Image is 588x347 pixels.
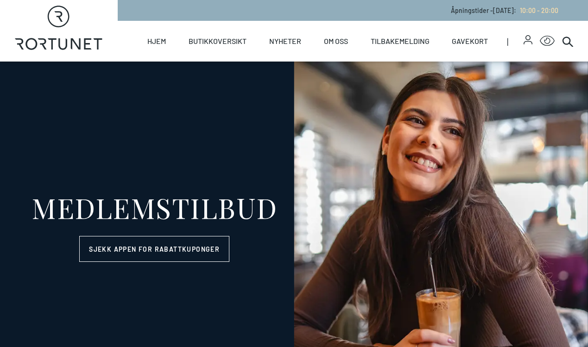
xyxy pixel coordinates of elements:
[516,6,558,14] a: 10:00 - 20:00
[451,6,558,15] p: Åpningstider - [DATE] :
[540,34,555,49] button: Open Accessibility Menu
[371,21,430,62] a: Tilbakemelding
[79,236,229,262] a: Sjekk appen for rabattkuponger
[520,6,558,14] span: 10:00 - 20:00
[324,21,348,62] a: Om oss
[147,21,166,62] a: Hjem
[452,21,488,62] a: Gavekort
[269,21,301,62] a: Nyheter
[507,21,524,62] span: |
[32,193,278,221] div: MEDLEMSTILBUD
[189,21,247,62] a: Butikkoversikt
